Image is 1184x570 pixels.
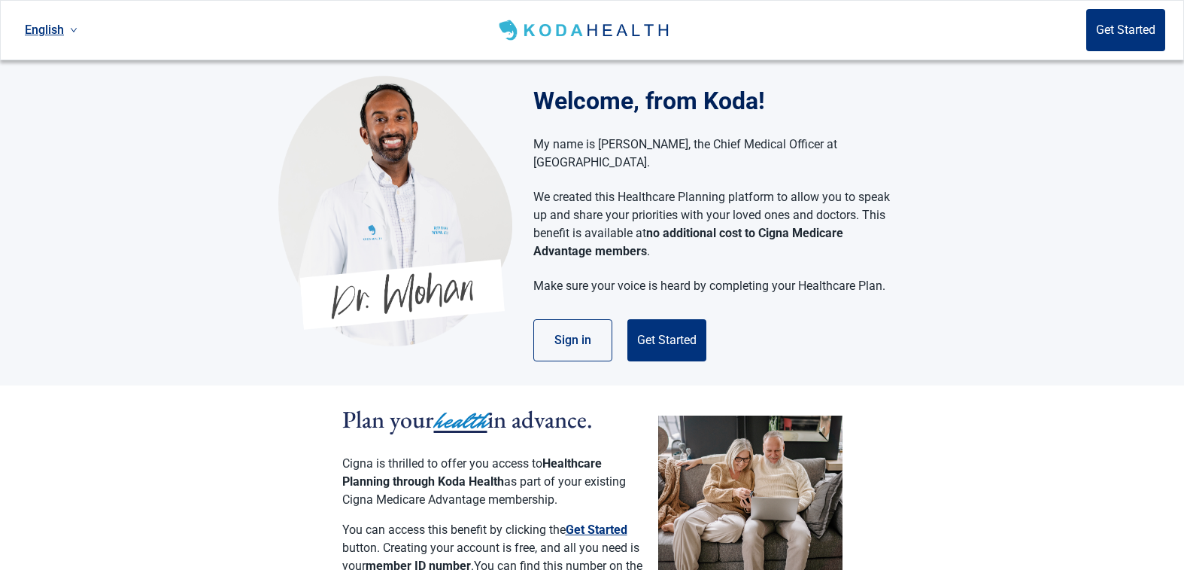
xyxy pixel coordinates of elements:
[496,18,674,42] img: Koda Health
[533,188,891,261] p: We created this Healthcare Planning platform to allow you to speak up and share your priorities w...
[342,404,434,435] span: Plan your
[70,26,77,34] span: down
[533,83,906,119] h1: Welcome, from Koda!
[627,319,706,361] button: Get Started
[533,226,843,258] strong: no additional cost to Cigna Medicare Advantage members
[566,521,627,539] button: Get Started
[278,75,512,346] img: Koda Health
[533,136,891,172] p: My name is [PERSON_NAME], the Chief Medical Officer at [GEOGRAPHIC_DATA].
[1086,9,1165,51] button: Get Started
[533,277,891,295] p: Make sure your voice is heard by completing your Healthcare Plan.
[533,319,612,361] button: Sign in
[434,404,487,437] span: health
[342,456,542,471] span: Cigna is thrilled to offer you access to
[19,17,83,42] a: Current language: English
[487,404,593,435] span: in advance.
